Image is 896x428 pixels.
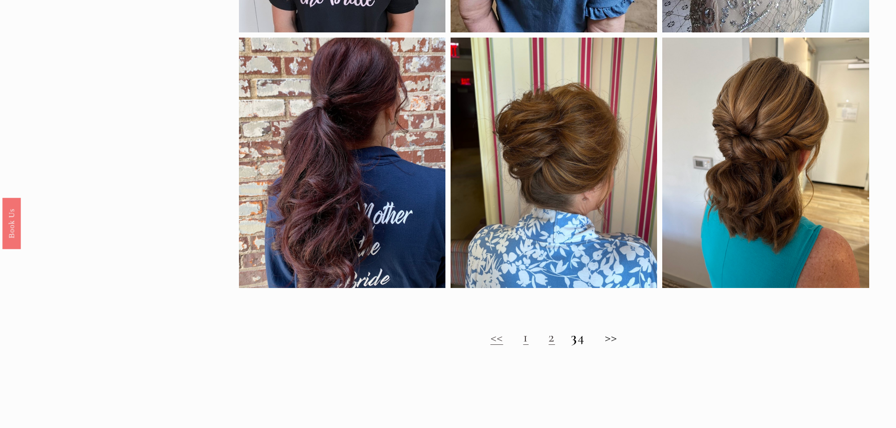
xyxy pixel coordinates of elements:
[491,328,503,346] a: <<
[239,329,869,346] h2: 4 >>
[523,328,529,346] a: 1
[571,328,578,346] strong: 3
[548,328,555,346] a: 2
[2,197,21,249] a: Book Us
